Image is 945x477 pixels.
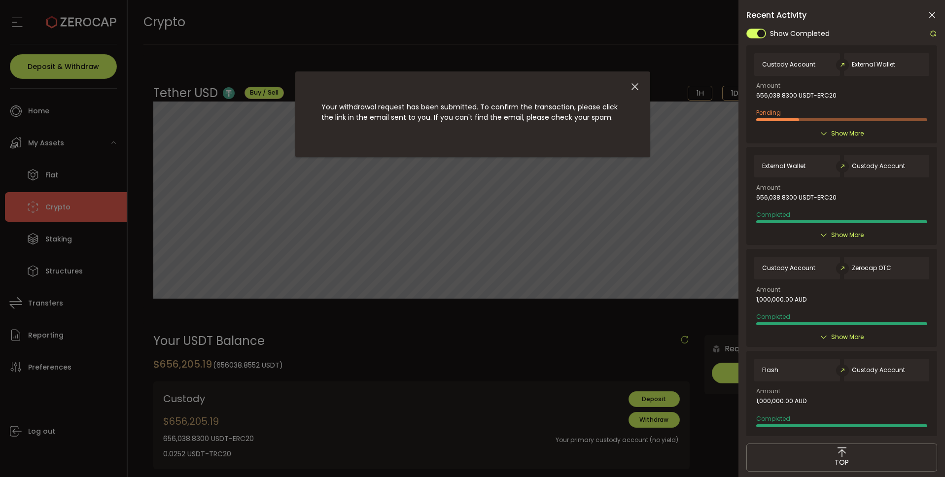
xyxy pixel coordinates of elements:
span: Amount [756,388,780,394]
span: Custody Account [852,163,905,170]
div: dialog [295,71,650,157]
span: Completed [756,414,790,423]
span: Show More [831,434,864,444]
span: TOP [835,457,849,468]
span: Recent Activity [746,11,806,19]
span: Zerocap OTC [852,265,891,272]
iframe: Chat Widget [896,430,945,477]
span: Show Completed [770,29,830,39]
span: Completed [756,312,790,321]
span: Show More [831,129,864,138]
span: 656,038.8300 USDT-ERC20 [756,194,837,201]
span: Your withdrawal request has been submitted. To confirm the transaction, please click the link in ... [321,102,618,122]
span: Pending [756,108,781,117]
span: Show More [831,230,864,240]
span: Flash [762,367,778,374]
span: 1,000,000.00 AUD [756,398,806,405]
span: 656,038.8300 USDT-ERC20 [756,92,837,99]
span: Completed [756,210,790,219]
span: Show More [831,332,864,342]
span: Custody Account [762,61,815,68]
span: Amount [756,287,780,293]
span: External Wallet [762,163,805,170]
span: Amount [756,83,780,89]
span: Custody Account [852,367,905,374]
span: Custody Account [762,265,815,272]
button: Close [630,81,640,93]
span: External Wallet [852,61,895,68]
span: Amount [756,185,780,191]
span: 1,000,000.00 AUD [756,296,806,303]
